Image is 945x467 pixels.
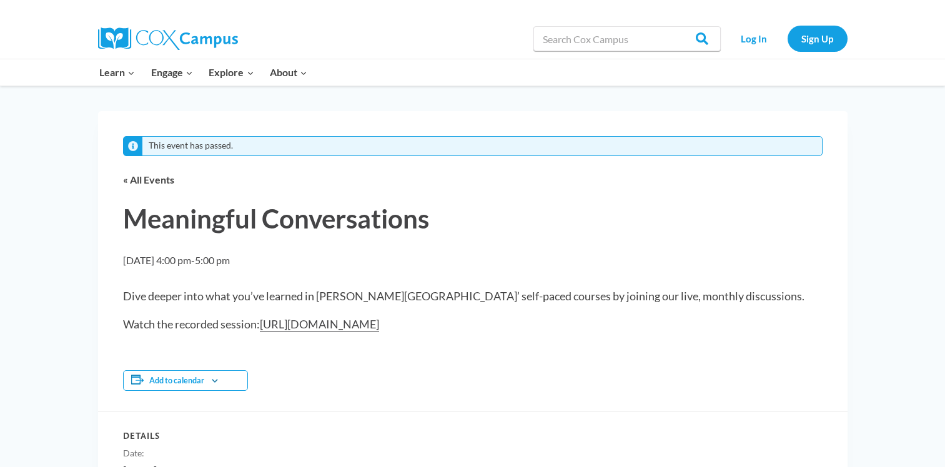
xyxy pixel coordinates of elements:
[195,254,230,266] span: 5:00 pm
[788,26,848,51] a: Sign Up
[727,26,848,51] nav: Secondary Navigation
[533,26,721,51] input: Search Cox Campus
[123,174,174,185] a: « All Events
[92,59,315,86] nav: Primary Navigation
[149,140,233,151] li: This event has passed.
[123,252,230,268] h2: -
[123,316,823,333] p: Watch the recorded session:
[123,288,823,305] p: Dive deeper into what you’ve learned in [PERSON_NAME][GEOGRAPHIC_DATA]’ self-paced courses by joi...
[123,446,808,461] dt: Date:
[727,26,781,51] a: Log In
[209,64,254,81] span: Explore
[99,64,135,81] span: Learn
[123,254,191,266] span: [DATE] 4:00 pm
[123,431,808,441] h2: Details
[123,201,823,237] h1: Meaningful Conversations
[149,376,204,385] button: Add to calendar
[260,317,379,332] a: [URL][DOMAIN_NAME]
[98,27,238,50] img: Cox Campus
[270,64,307,81] span: About
[151,64,193,81] span: Engage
